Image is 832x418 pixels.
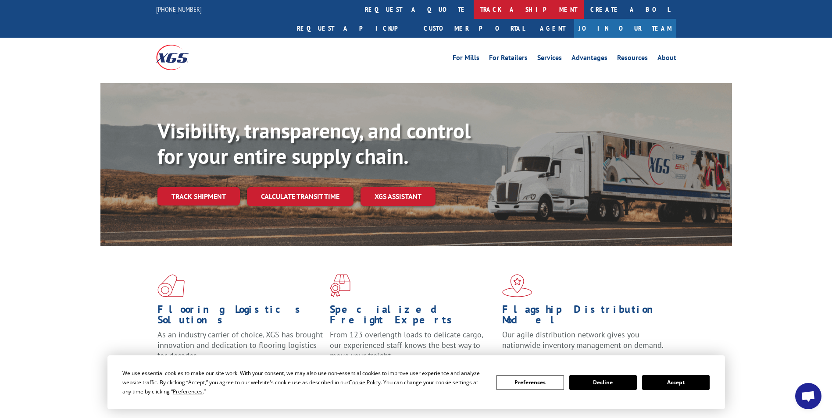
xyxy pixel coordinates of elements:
img: xgs-icon-total-supply-chain-intelligence-red [157,274,185,297]
div: We use essential cookies to make our site work. With your consent, we may also use non-essential ... [122,368,486,396]
a: Advantages [571,54,607,64]
a: Agent [531,19,574,38]
a: Calculate transit time [247,187,354,206]
div: Open chat [795,383,821,409]
img: xgs-icon-focused-on-flooring-red [330,274,350,297]
button: Preferences [496,375,564,390]
span: Our agile distribution network gives you nationwide inventory management on demand. [502,329,664,350]
a: Track shipment [157,187,240,205]
a: Services [537,54,562,64]
a: XGS ASSISTANT [361,187,436,206]
a: Request a pickup [290,19,417,38]
span: Cookie Policy [349,379,381,386]
a: Customer Portal [417,19,531,38]
a: For Mills [453,54,479,64]
span: As an industry carrier of choice, XGS has brought innovation and dedication to flooring logistics... [157,329,323,361]
span: Preferences [173,388,203,395]
div: Cookie Consent Prompt [107,355,725,409]
h1: Flooring Logistics Solutions [157,304,323,329]
img: xgs-icon-flagship-distribution-model-red [502,274,532,297]
a: For Retailers [489,54,528,64]
button: Decline [569,375,637,390]
b: Visibility, transparency, and control for your entire supply chain. [157,117,471,170]
h1: Specialized Freight Experts [330,304,496,329]
p: From 123 overlength loads to delicate cargo, our experienced staff knows the best way to move you... [330,329,496,368]
a: Resources [617,54,648,64]
button: Accept [642,375,710,390]
a: [PHONE_NUMBER] [156,5,202,14]
a: Join Our Team [574,19,676,38]
a: About [657,54,676,64]
h1: Flagship Distribution Model [502,304,668,329]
